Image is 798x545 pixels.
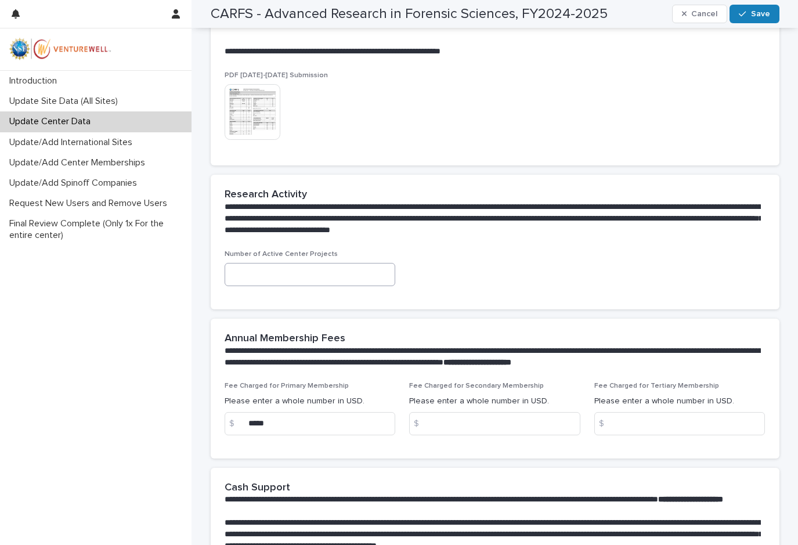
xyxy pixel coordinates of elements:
span: Fee Charged for Secondary Membership [409,382,544,389]
h2: CARFS - Advanced Research in Forensic Sciences, FY2024-2025 [211,6,608,23]
button: Save [730,5,779,23]
p: Please enter a whole number in USD. [409,395,580,407]
p: Update/Add Center Memberships [5,157,154,168]
span: Cancel [691,10,717,18]
h2: Research Activity [225,189,307,201]
button: Cancel [672,5,728,23]
h2: Cash Support [225,482,290,495]
img: mWhVGmOKROS2pZaMU8FQ [9,38,111,61]
div: $ [409,412,432,435]
div: $ [225,412,248,435]
h2: Annual Membership Fees [225,333,345,345]
p: Please enter a whole number in USD. [225,395,396,407]
p: Update/Add International Sites [5,137,142,148]
span: Save [751,10,770,18]
p: Update/Add Spinoff Companies [5,178,146,189]
span: Fee Charged for Primary Membership [225,382,349,389]
p: Update Site Data (All Sites) [5,96,127,107]
div: $ [594,412,618,435]
p: Update Center Data [5,116,100,127]
span: Fee Charged for Tertiary Membership [594,382,719,389]
p: Please enter a whole number in USD. [594,395,765,407]
p: Final Review Complete (Only 1x For the entire center) [5,218,192,240]
span: Number of Active Center Projects [225,251,338,258]
p: Request New Users and Remove Users [5,198,176,209]
span: PDF [DATE]-[DATE] Submission [225,72,328,79]
p: Introduction [5,75,66,86]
